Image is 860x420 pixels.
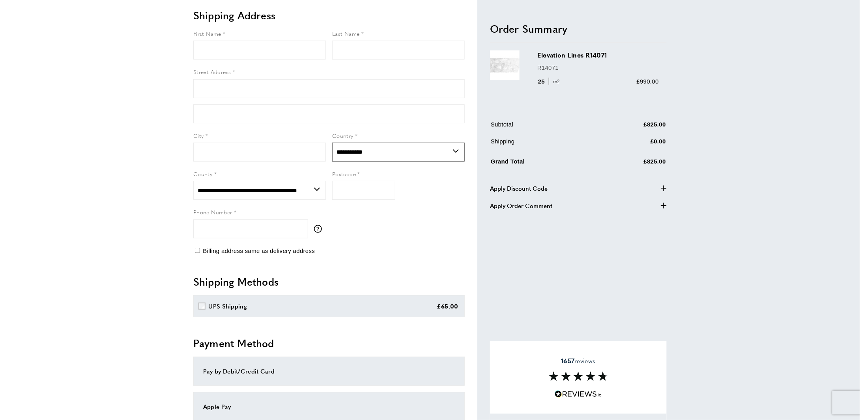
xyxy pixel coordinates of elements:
td: Subtotal [491,119,596,135]
h2: Shipping Address [193,8,465,22]
img: Reviews section [549,372,608,381]
h2: Shipping Methods [193,275,465,289]
span: City [193,132,204,139]
span: Postcode [332,170,356,178]
span: m2 [549,78,562,85]
input: Billing address same as delivery address [195,248,200,253]
div: £65.00 [437,301,458,311]
button: More information [314,225,326,233]
span: £990.00 [637,78,659,84]
span: First Name [193,30,221,37]
strong: 1657 [561,356,574,365]
h2: Order Summary [490,21,667,35]
div: Apple Pay [203,402,455,411]
p: R14071 [537,63,659,72]
td: £825.00 [597,119,666,135]
span: County [193,170,212,178]
td: Shipping [491,136,596,152]
span: Apply Discount Code [490,183,548,193]
div: UPS Shipping [209,301,247,311]
span: Street Address [193,68,231,76]
td: £0.00 [597,136,666,152]
div: 25 [537,76,563,86]
td: Grand Total [491,155,596,172]
span: Phone Number [193,208,232,216]
span: Country [332,132,353,139]
span: Last Name [332,30,360,37]
img: Reviews.io 5 stars [555,390,602,398]
span: Billing address same as delivery address [203,247,315,254]
span: Apply Order Comment [490,201,552,210]
span: reviews [561,357,595,365]
img: Elevation Lines R14071 [490,50,520,80]
div: Pay by Debit/Credit Card [203,366,455,376]
h2: Payment Method [193,336,465,350]
td: £825.00 [597,155,666,172]
h3: Elevation Lines R14071 [537,50,659,59]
